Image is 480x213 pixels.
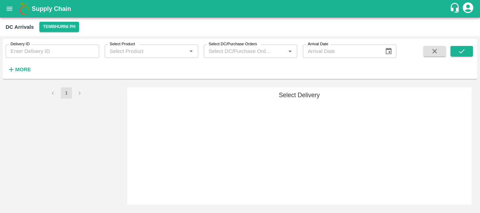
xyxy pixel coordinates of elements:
[15,67,31,72] strong: More
[187,47,196,56] button: Open
[32,4,449,14] a: Supply Chain
[209,41,257,47] label: Select DC/Purchase Orders
[130,90,469,100] h6: Select Delivery
[462,1,474,16] div: account of current user
[32,5,71,12] b: Supply Chain
[6,64,33,75] button: More
[1,1,18,17] button: open drawer
[110,41,135,47] label: Select Product
[285,47,294,56] button: Open
[449,2,462,15] div: customer-support
[46,87,86,99] nav: pagination navigation
[206,47,274,56] input: Select DC/Purchase Orders
[11,41,30,47] label: Delivery ID
[303,45,380,58] input: Arrival Date
[6,45,99,58] input: Enter Delivery ID
[39,22,79,32] button: Select DC
[6,22,34,32] div: DC Arrivals
[61,87,72,99] button: page 1
[308,41,328,47] label: Arrival Date
[107,47,184,56] input: Select Product
[18,2,32,16] img: logo
[382,45,395,58] button: Choose date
